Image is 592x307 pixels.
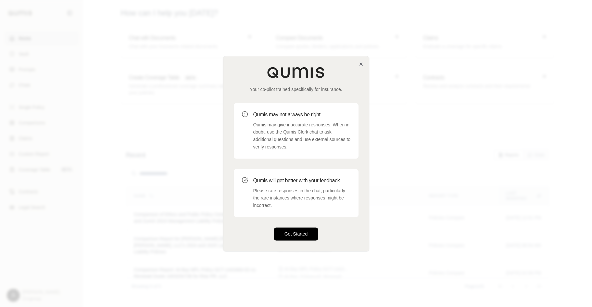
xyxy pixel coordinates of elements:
[234,86,359,93] p: Your co-pilot trained specifically for insurance.
[253,177,351,185] h3: Qumis will get better with your feedback
[253,187,351,209] p: Please rate responses in the chat, particularly the rare instances where responses might be incor...
[253,121,351,151] p: Qumis may give inaccurate responses. When in doubt, use the Qumis Clerk chat to ask additional qu...
[253,111,351,119] h3: Qumis may not always be right
[274,227,318,240] button: Get Started
[267,67,325,78] img: Qumis Logo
